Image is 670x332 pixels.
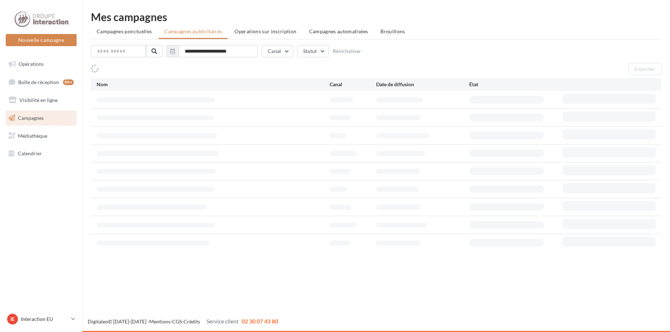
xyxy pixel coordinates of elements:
div: Nom [97,81,330,88]
span: © [DATE]-[DATE] - - - [88,318,278,324]
div: Date de diffusion [376,81,469,88]
button: Nouvelle campagne [6,34,77,46]
p: Interaction EU [21,316,68,323]
a: Campagnes [4,111,78,126]
a: Mentions [149,318,170,324]
span: Calendrier [18,150,42,156]
a: Boîte de réception99+ [4,74,78,90]
a: Calendrier [4,146,78,161]
div: Canal [330,81,376,88]
span: IE [10,316,15,323]
a: CGS [172,318,182,324]
span: Boîte de réception [18,79,59,85]
a: Médiathèque [4,128,78,143]
a: Opérations [4,57,78,72]
a: Crédits [184,318,200,324]
span: Brouillons [380,28,405,34]
span: Campagnes ponctuelles [97,28,152,34]
span: 02 30 07 43 80 [242,318,278,324]
span: Médiathèque [18,132,47,138]
a: Digitaleo [88,318,108,324]
span: Visibilité en ligne [19,97,58,103]
span: Campagnes [18,115,44,121]
span: Opérations [19,61,44,67]
a: IE Interaction EU [6,312,77,326]
span: Campagnes automatisées [309,28,368,34]
span: Operations sur inscription [234,28,296,34]
button: Statut [297,45,329,57]
div: Mes campagnes [91,11,661,22]
a: Visibilité en ligne [4,93,78,108]
button: Exporter [628,63,661,75]
span: Service client [207,318,239,324]
button: Canal [262,45,293,57]
button: Réinitialiser [333,48,361,54]
div: 99+ [63,79,74,85]
div: État [469,81,562,88]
